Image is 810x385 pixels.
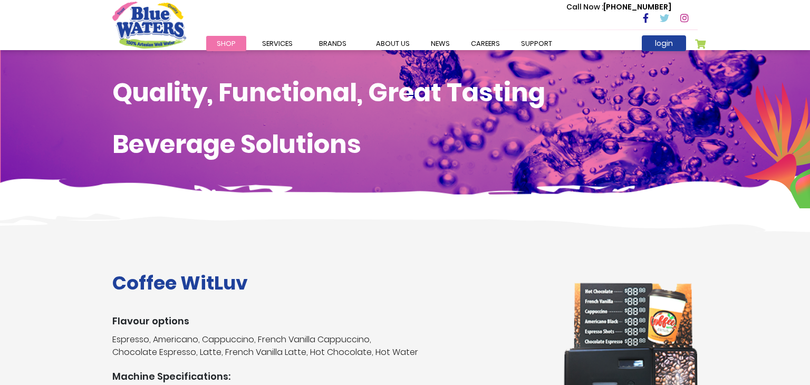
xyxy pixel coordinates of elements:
[566,2,671,13] p: [PHONE_NUMBER]
[112,333,547,359] p: Espresso, Americano, Cappuccino, French Vanilla Cappuccino, Chocolate Espresso, Latte, French Van...
[112,78,698,108] h1: Quality, Functional, Great Tasting
[112,315,547,327] h3: Flavour options
[365,36,420,51] a: about us
[112,371,547,382] h3: Machine Specifications:
[112,2,186,48] a: store logo
[112,272,547,294] h1: Coffee WitLuv
[319,38,346,49] span: Brands
[460,36,510,51] a: careers
[420,36,460,51] a: News
[642,35,686,51] a: login
[262,38,293,49] span: Services
[217,38,236,49] span: Shop
[112,129,698,160] h1: Beverage Solutions
[510,36,563,51] a: support
[566,2,603,12] span: Call Now :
